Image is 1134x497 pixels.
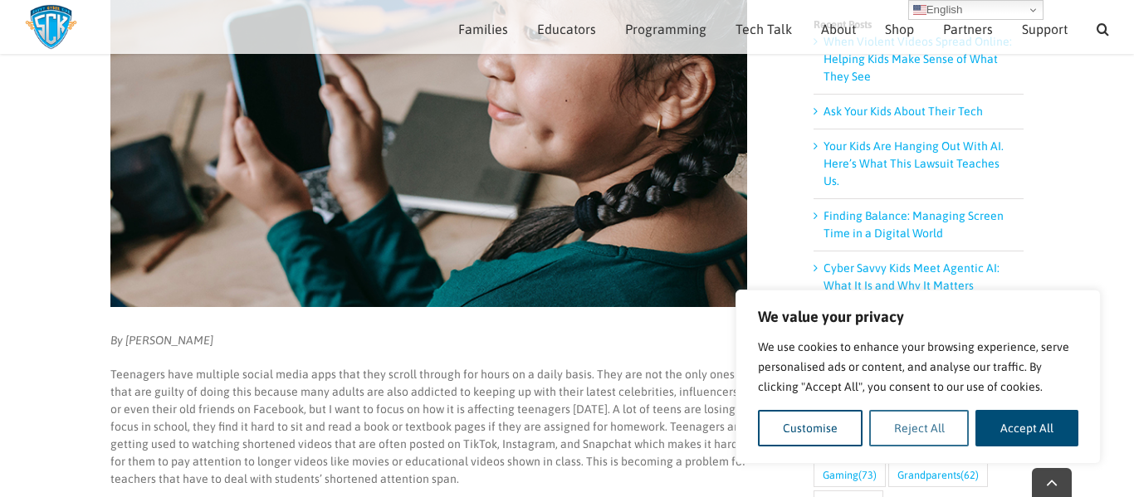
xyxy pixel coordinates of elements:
p: We value your privacy [758,307,1078,327]
span: Partners [943,22,993,36]
span: Tech Talk [736,22,792,36]
a: Grandparents (62 items) [888,463,988,487]
span: Programming [625,22,706,36]
p: We use cookies to enhance your browsing experience, serve personalised ads or content, and analys... [758,337,1078,397]
img: en [913,3,926,17]
a: When Violent Videos Spread Online: Helping Kids Make Sense of What They See [824,35,1012,83]
span: Educators [537,22,596,36]
p: Teenagers have multiple social media apps that they scroll through for hours on a daily basis. Th... [110,366,747,488]
span: Shop [885,22,914,36]
span: About [821,22,856,36]
a: Ask Your Kids About Their Tech [824,105,983,118]
button: Reject All [869,410,970,446]
span: Families [458,22,508,36]
span: Support [1022,22,1068,36]
button: Customise [758,410,863,446]
a: Your Kids Are Hanging Out With AI. Here’s What This Lawsuit Teaches Us. [824,139,1004,188]
span: (62) [960,464,979,486]
span: (73) [858,464,877,486]
a: Cyber Savvy Kids Meet Agentic AI: What It Is and Why It Matters [824,261,1000,292]
a: Gaming (73 items) [814,463,886,487]
img: Savvy Cyber Kids Logo [25,4,77,50]
a: Finding Balance: Managing Screen Time in a Digital World [824,209,1004,240]
button: Accept All [975,410,1078,446]
em: By [PERSON_NAME] [110,334,213,347]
